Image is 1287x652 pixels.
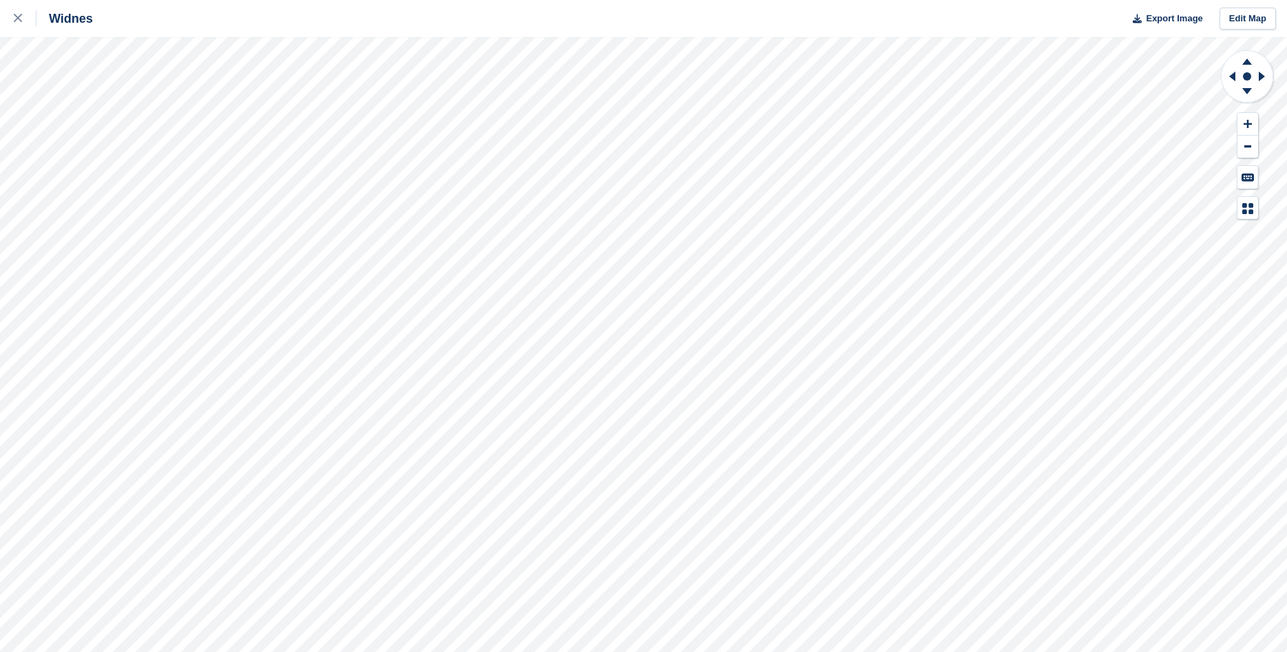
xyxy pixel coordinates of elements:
[1237,113,1258,136] button: Zoom In
[1237,136,1258,158] button: Zoom Out
[36,10,93,27] div: Widnes
[1146,12,1202,25] span: Export Image
[1237,166,1258,189] button: Keyboard Shortcuts
[1237,197,1258,220] button: Map Legend
[1124,8,1203,30] button: Export Image
[1220,8,1276,30] a: Edit Map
